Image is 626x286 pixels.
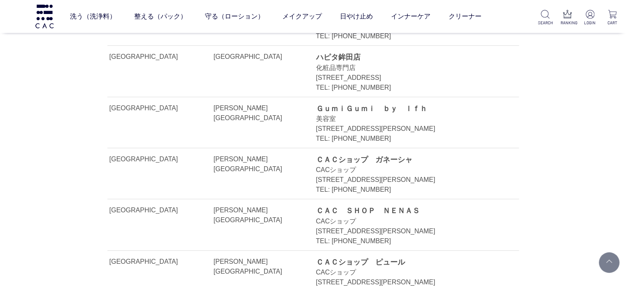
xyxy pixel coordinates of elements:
[316,103,500,114] div: ＧｕｍｉＧｕｍｉ ｂｙ ｌｆｈ
[316,205,500,216] div: ＣＡＣ ＳＨＯＰ ＮＥＮＡＳ
[214,103,306,123] div: [PERSON_NAME][GEOGRAPHIC_DATA]
[316,216,500,226] div: CACショップ
[583,10,597,26] a: LOGIN
[282,5,322,28] a: メイクアップ
[316,226,500,236] div: [STREET_ADDRESS][PERSON_NAME]
[214,154,306,174] div: [PERSON_NAME][GEOGRAPHIC_DATA]
[316,124,500,134] div: [STREET_ADDRESS][PERSON_NAME]
[605,10,619,26] a: CART
[605,20,619,26] p: CART
[109,154,212,164] div: [GEOGRAPHIC_DATA]
[214,257,306,277] div: [PERSON_NAME][GEOGRAPHIC_DATA]
[316,236,500,246] div: TEL: [PHONE_NUMBER]
[391,5,431,28] a: インナーケア
[109,52,212,62] div: [GEOGRAPHIC_DATA]
[109,103,212,113] div: [GEOGRAPHIC_DATA]
[561,10,575,26] a: RANKING
[340,5,373,28] a: 日やけ止め
[316,185,500,195] div: TEL: [PHONE_NUMBER]
[214,52,306,62] div: [GEOGRAPHIC_DATA]
[214,205,306,225] div: [PERSON_NAME][GEOGRAPHIC_DATA]
[316,257,500,267] div: ＣＡＣショップ ピュール
[538,20,552,26] p: SEARCH
[34,5,55,28] img: logo
[109,257,212,267] div: [GEOGRAPHIC_DATA]
[316,134,500,144] div: TEL: [PHONE_NUMBER]
[205,5,264,28] a: 守る（ローション）
[316,154,500,165] div: ＣＡＣショップ ガネーシャ
[134,5,187,28] a: 整える（パック）
[70,5,116,28] a: 洗う（洗浄料）
[449,5,482,28] a: クリーナー
[316,114,500,124] div: 美容室
[316,267,500,277] div: CACショップ
[561,20,575,26] p: RANKING
[316,83,500,93] div: TEL: [PHONE_NUMBER]
[316,165,500,175] div: CACショップ
[316,52,500,63] div: ハピタ鉾田店
[583,20,597,26] p: LOGIN
[109,205,212,215] div: [GEOGRAPHIC_DATA]
[316,175,500,185] div: [STREET_ADDRESS][PERSON_NAME]
[538,10,552,26] a: SEARCH
[316,73,500,83] div: [STREET_ADDRESS]
[316,63,500,73] div: 化粧品専門店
